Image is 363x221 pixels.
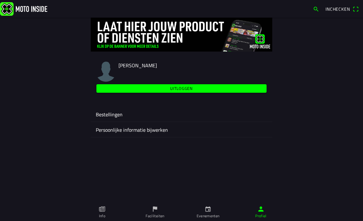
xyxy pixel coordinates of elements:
[197,213,220,219] ion-label: Evenementen
[152,206,158,213] ion-icon: flag
[118,62,157,69] span: [PERSON_NAME]
[205,206,211,213] ion-icon: calendar
[96,84,267,93] ion-button: Uitloggen
[255,213,267,219] ion-label: Profiel
[99,213,105,219] ion-label: Info
[96,126,267,134] ion-label: Persoonlijke informatie bijwerken
[257,206,264,213] ion-icon: person
[96,62,116,82] img: moto-inside-avatar.png
[146,213,164,219] ion-label: Faciliteiten
[99,206,106,213] ion-icon: paper
[322,3,362,14] a: Incheckenqr scanner
[326,6,350,12] span: Inchecken
[96,111,267,118] ion-label: Bestellingen
[310,3,322,14] a: search
[91,18,272,52] img: 4Lg0uCZZgYSq9MW2zyHRs12dBiEH1AZVHKMOLPl0.jpg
